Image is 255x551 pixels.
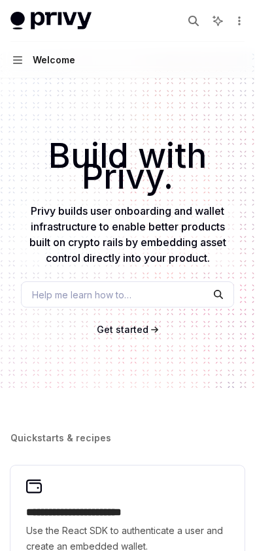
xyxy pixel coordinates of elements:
[33,52,75,68] div: Welcome
[32,288,131,302] span: Help me learn how to…
[97,323,148,336] a: Get started
[231,12,245,30] button: More actions
[29,204,226,264] span: Privy builds user onboarding and wallet infrastructure to enable better products built on crypto ...
[10,12,92,30] img: light logo
[21,146,234,187] span: Build with Privy.
[10,432,111,445] span: Quickstarts & recipes
[97,324,148,335] span: Get started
